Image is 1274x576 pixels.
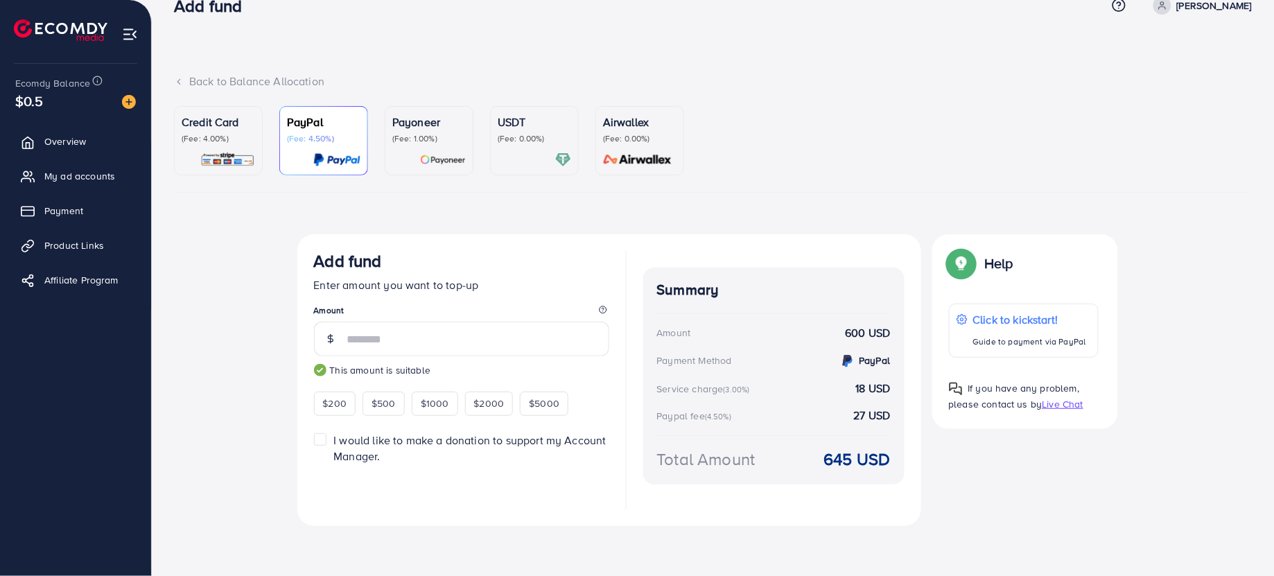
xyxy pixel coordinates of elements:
[854,408,891,424] strong: 27 USD
[10,232,141,259] a: Product Links
[44,134,86,148] span: Overview
[392,133,466,144] p: (Fee: 1.00%)
[44,238,104,252] span: Product Links
[420,152,466,168] img: card
[471,481,609,505] iframe: PayPal
[392,114,466,130] p: Payoneer
[10,266,141,294] a: Affiliate Program
[44,204,83,218] span: Payment
[657,409,736,423] div: Paypal fee
[10,197,141,225] a: Payment
[372,396,396,410] span: $500
[498,133,571,144] p: (Fee: 0.00%)
[421,396,449,410] span: $1000
[323,396,347,410] span: $200
[657,382,754,396] div: Service charge
[314,251,382,271] h3: Add fund
[705,411,731,422] small: (4.50%)
[182,133,255,144] p: (Fee: 4.00%)
[333,433,606,464] span: I would like to make a donation to support my Account Manager.
[856,381,891,396] strong: 18 USD
[174,73,1252,89] div: Back to Balance Allocation
[529,396,559,410] span: $5000
[949,382,963,396] img: Popup guide
[985,255,1014,272] p: Help
[599,152,677,168] img: card
[949,381,1080,411] span: If you have any problem, please contact us by
[724,384,750,395] small: (3.00%)
[122,26,138,42] img: menu
[314,364,326,376] img: guide
[657,326,691,340] div: Amount
[949,251,974,276] img: Popup guide
[287,114,360,130] p: PayPal
[603,114,677,130] p: Airwallex
[200,152,255,168] img: card
[845,325,890,341] strong: 600 USD
[973,333,1086,350] p: Guide to payment via PayPal
[823,447,890,471] strong: 645 USD
[314,304,609,322] legend: Amount
[15,91,44,111] span: $0.5
[14,19,107,41] img: logo
[839,353,856,369] img: credit
[1042,397,1083,411] span: Live Chat
[657,354,732,367] div: Payment Method
[555,152,571,168] img: card
[474,396,505,410] span: $2000
[1215,514,1264,566] iframe: Chat
[603,133,677,144] p: (Fee: 0.00%)
[287,133,360,144] p: (Fee: 4.50%)
[10,128,141,155] a: Overview
[498,114,571,130] p: USDT
[973,311,1086,328] p: Click to kickstart!
[15,76,90,90] span: Ecomdy Balance
[657,447,756,471] div: Total Amount
[314,277,609,293] p: Enter amount you want to top-up
[657,281,891,299] h4: Summary
[313,152,360,168] img: card
[314,363,609,377] small: This amount is suitable
[122,95,136,109] img: image
[182,114,255,130] p: Credit Card
[859,354,891,367] strong: PayPal
[44,169,115,183] span: My ad accounts
[10,162,141,190] a: My ad accounts
[44,273,119,287] span: Affiliate Program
